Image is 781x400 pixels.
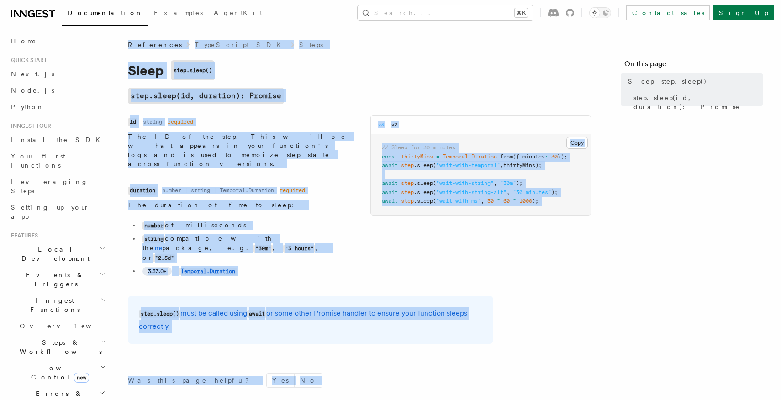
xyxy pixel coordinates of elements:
span: 3.33.0+ [148,268,166,275]
span: await [382,180,398,186]
a: Next.js [7,66,107,82]
span: }); [558,153,567,160]
span: 60 [503,198,510,204]
span: = [436,153,439,160]
h1: Sleep [128,60,493,80]
a: ms [155,244,162,252]
span: Flow Control [16,363,100,382]
span: Your first Functions [11,153,65,169]
a: Setting up your app [7,199,107,225]
span: "wait-with-string-alt" [436,189,507,195]
p: The duration of time to sleep: [128,200,348,210]
code: step.sleep() [171,60,215,80]
span: ); [516,180,522,186]
button: Inngest Functions [7,292,107,318]
a: Steps [299,40,323,49]
a: Sign Up [713,5,774,20]
button: Local Development [7,241,107,267]
code: duration [128,187,157,195]
code: "30m" [253,245,273,253]
a: Examples [148,3,208,25]
span: , [507,189,510,195]
span: Overview [20,322,114,330]
code: id [128,118,137,126]
span: Node.js [11,87,54,94]
span: Steps & Workflows [16,338,102,356]
a: Contact sales [626,5,710,20]
span: 30 [551,153,558,160]
dd: required [280,187,305,194]
button: No [295,374,322,387]
span: "30 minutes" [513,189,551,195]
span: await [382,198,398,204]
a: Your first Functions [7,148,107,174]
code: await [247,310,266,318]
a: AgentKit [208,3,268,25]
span: References [128,40,182,49]
code: number [142,222,165,230]
li: of milliseconds [140,221,348,230]
span: step.sleep(id, duration): Promise [633,93,763,111]
span: Duration [471,153,497,160]
a: step.sleep(id, duration): Promise [128,88,284,104]
span: AgentKit [214,9,262,16]
code: "3 hours" [283,245,315,253]
a: Install the SDK [7,132,107,148]
span: , [500,162,503,168]
span: Python [11,103,44,111]
span: Inngest tour [7,122,51,130]
span: Events & Triggers [7,270,100,289]
code: string [142,235,165,243]
span: 1000 [519,198,532,204]
span: thirtyMins [401,153,433,160]
p: The ID of the step. This will be what appears in your function's logs and is used to memoize step... [128,132,348,168]
span: Install the SDK [11,136,106,143]
a: step.sleep(id, duration): Promise [630,89,763,115]
button: Toggle dark mode [589,7,611,18]
button: Events & Triggers [7,267,107,292]
span: ( [433,180,436,186]
span: ( [433,198,436,204]
button: Steps & Workflows [16,334,107,360]
span: Temporal [443,153,468,160]
button: Copy [566,137,588,149]
dd: required [168,118,193,126]
button: Search...⌘K [358,5,533,20]
p: must be called using or some other Promise handler to ensure your function sleeps correctly. [139,307,482,333]
dd: number | string | Temporal.Duration [162,187,274,194]
a: Overview [16,318,107,334]
span: step [401,180,414,186]
span: . [468,153,471,160]
span: await [382,189,398,195]
span: .from [497,153,513,160]
span: step [401,189,414,195]
span: Setting up your app [11,204,90,220]
span: Features [7,232,38,239]
span: Examples [154,9,203,16]
span: Sleep step.sleep() [628,77,707,86]
span: thirtyMins); [503,162,542,168]
span: Local Development [7,245,100,263]
button: Yes [267,374,294,387]
a: Leveraging Steps [7,174,107,199]
a: Python [7,99,107,115]
button: Flow Controlnew [16,360,107,385]
span: .sleep [414,180,433,186]
span: , [494,180,497,186]
button: v2 [391,116,397,134]
dd: string [143,118,162,126]
h4: On this page [624,58,763,73]
span: ( [433,162,436,168]
a: Node.js [7,82,107,99]
span: Inngest Functions [7,296,99,314]
span: ); [551,189,558,195]
span: Leveraging Steps [11,178,88,195]
span: Documentation [68,9,143,16]
span: : [545,153,548,160]
code: step.sleep() [139,310,180,318]
span: Next.js [11,70,54,78]
span: await [382,162,398,168]
a: TypeScript SDK [195,40,286,49]
span: ); [532,198,538,204]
